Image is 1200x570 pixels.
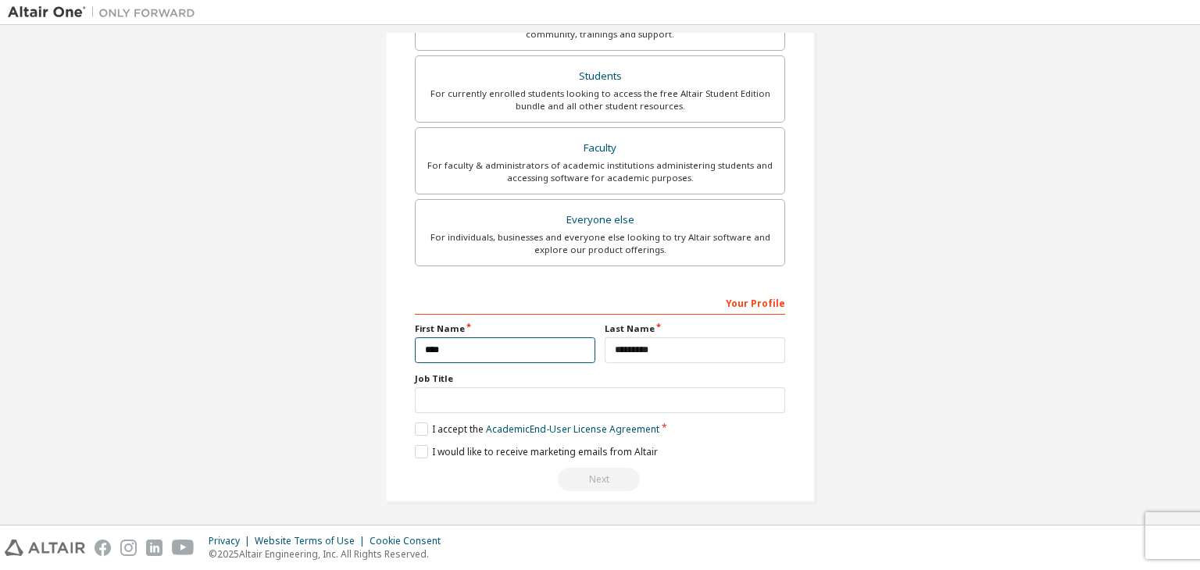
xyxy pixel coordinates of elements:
[415,322,595,335] label: First Name
[8,5,203,20] img: Altair One
[605,322,785,335] label: Last Name
[415,445,658,458] label: I would like to receive marketing emails from Altair
[425,87,775,112] div: For currently enrolled students looking to access the free Altair Student Edition bundle and all ...
[415,372,785,385] label: Job Title
[209,547,450,561] p: © 2025 Altair Engineering, Inc. All Rights Reserved.
[120,540,137,556] img: instagram.svg
[415,422,659,436] label: I accept the
[5,540,85,556] img: altair_logo.svg
[415,290,785,315] div: Your Profile
[370,535,450,547] div: Cookie Consent
[486,422,659,436] a: Academic End-User License Agreement
[425,159,775,184] div: For faculty & administrators of academic institutions administering students and accessing softwa...
[415,468,785,491] div: Please wait while checking email ...
[425,137,775,159] div: Faculty
[255,535,370,547] div: Website Terms of Use
[425,66,775,87] div: Students
[425,209,775,231] div: Everyone else
[95,540,111,556] img: facebook.svg
[425,231,775,256] div: For individuals, businesses and everyone else looking to try Altair software and explore our prod...
[209,535,255,547] div: Privacy
[172,540,195,556] img: youtube.svg
[146,540,162,556] img: linkedin.svg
